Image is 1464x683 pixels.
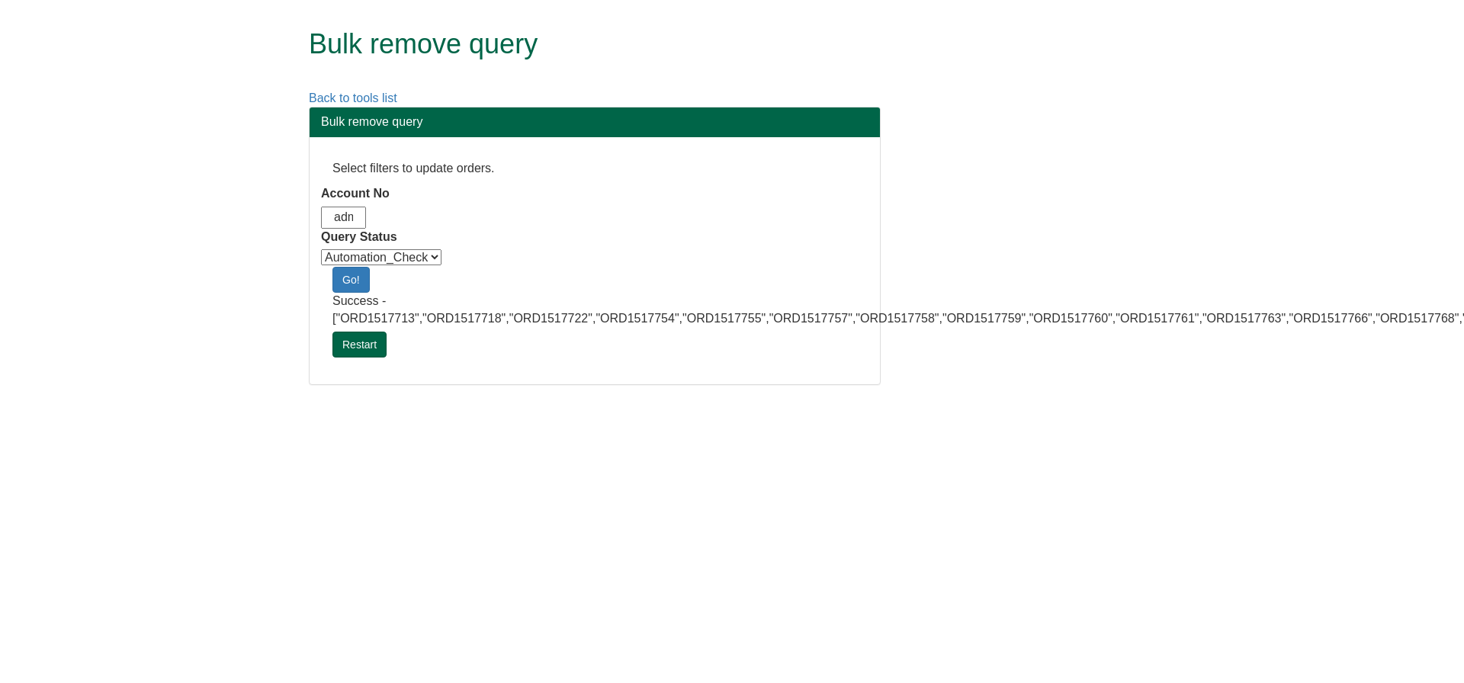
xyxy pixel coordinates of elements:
a: Restart [332,332,387,358]
p: Select filters to update orders. [332,160,857,178]
h3: Bulk remove query [321,115,868,129]
a: Back to tools list [309,91,397,104]
label: Query Status [321,229,397,246]
a: Go! [332,267,370,293]
label: Account No [321,185,390,203]
h1: Bulk remove query [309,29,1121,59]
